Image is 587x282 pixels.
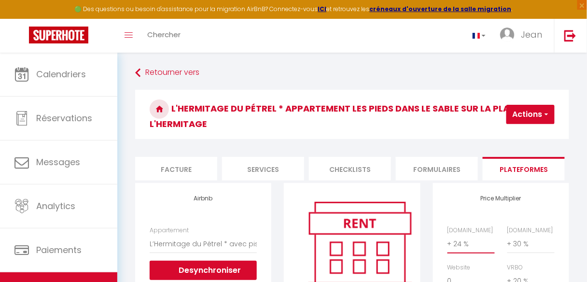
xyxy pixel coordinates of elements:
img: ... [500,28,515,42]
button: Desynchroniser [150,261,257,280]
img: Super Booking [29,27,88,43]
label: [DOMAIN_NAME] [507,226,553,235]
img: logout [564,29,576,42]
a: ICI [318,5,327,13]
li: Formulaires [396,157,478,181]
span: Paiements [36,244,82,256]
span: Messages [36,156,80,168]
h3: L'Hermitage du Pétrel * appartement les pieds dans le sable sur la plage de l'Hermitage [135,90,569,139]
li: Plateformes [483,157,565,181]
li: Checklists [309,157,391,181]
h4: Price Multiplier [447,195,555,202]
a: créneaux d'ouverture de la salle migration [370,5,512,13]
span: Chercher [147,29,181,40]
a: ... Jean [493,19,554,53]
h4: Airbnb [150,195,257,202]
label: Website [447,263,471,272]
button: Ouvrir le widget de chat LiveChat [8,4,37,33]
span: Réservations [36,112,92,124]
span: Calendriers [36,68,86,80]
label: VRBO [507,263,523,272]
li: Facture [135,157,217,181]
label: Appartement [150,226,189,235]
a: Retourner vers [135,64,569,82]
a: Chercher [140,19,188,53]
label: [DOMAIN_NAME] [447,226,493,235]
span: Jean [521,28,542,41]
button: Actions [506,105,555,124]
iframe: Chat [546,239,580,275]
li: Services [222,157,304,181]
span: Analytics [36,200,75,212]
